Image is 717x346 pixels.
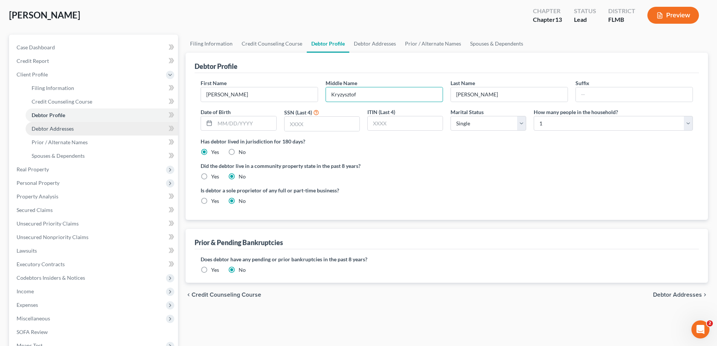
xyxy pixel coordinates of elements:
span: Real Property [17,166,49,172]
a: Credit Counseling Course [26,95,178,108]
label: No [239,266,246,274]
a: SOFA Review [11,325,178,339]
div: District [608,7,635,15]
label: Last Name [451,79,475,87]
div: Debtor Profile [195,62,237,71]
i: chevron_left [186,292,192,298]
a: Case Dashboard [11,41,178,54]
label: Marital Status [451,108,484,116]
span: Personal Property [17,180,59,186]
label: No [239,173,246,180]
div: Chapter [533,15,562,24]
a: Secured Claims [11,203,178,217]
input: MM/DD/YYYY [215,116,276,131]
input: XXXX [285,117,359,131]
a: Filing Information [26,81,178,95]
div: FLMB [608,15,635,24]
button: Debtor Addresses chevron_right [653,292,708,298]
a: Unsecured Nonpriority Claims [11,230,178,244]
span: Secured Claims [17,207,53,213]
span: Miscellaneous [17,315,50,322]
label: SSN (Last 4) [284,108,312,116]
i: chevron_right [702,292,708,298]
span: Prior / Alternate Names [32,139,88,145]
div: Chapter [533,7,562,15]
input: -- [576,87,693,102]
span: 13 [555,16,562,23]
input: -- [451,87,568,102]
div: Prior & Pending Bankruptcies [195,238,283,247]
a: Lawsuits [11,244,178,258]
a: Debtor Addresses [26,122,178,136]
a: Prior / Alternate Names [26,136,178,149]
label: No [239,148,246,156]
label: How many people in the household? [534,108,618,116]
a: Property Analysis [11,190,178,203]
span: Lawsuits [17,247,37,254]
span: Debtor Profile [32,112,65,118]
label: Does debtor have any pending or prior bankruptcies in the past 8 years? [201,255,693,263]
label: Yes [211,173,219,180]
label: Did the debtor live in a community property state in the past 8 years? [201,162,693,170]
label: Middle Name [326,79,357,87]
span: Spouses & Dependents [32,152,85,159]
a: Unsecured Priority Claims [11,217,178,230]
a: Executory Contracts [11,258,178,271]
span: SOFA Review [17,329,48,335]
span: 2 [707,320,713,326]
span: Credit Report [17,58,49,64]
label: Yes [211,148,219,156]
span: Client Profile [17,71,48,78]
a: Spouses & Dependents [26,149,178,163]
iframe: Intercom live chat [691,320,709,338]
label: Suffix [575,79,589,87]
label: Has debtor lived in jurisdiction for 180 days? [201,137,693,145]
span: Codebtors Insiders & Notices [17,274,85,281]
span: Debtor Addresses [653,292,702,298]
div: Status [574,7,596,15]
label: No [239,197,246,205]
a: Spouses & Dependents [466,35,528,53]
span: Property Analysis [17,193,58,200]
a: Debtor Profile [26,108,178,122]
a: Credit Counseling Course [237,35,307,53]
span: Debtor Addresses [32,125,74,132]
span: Income [17,288,34,294]
div: Lead [574,15,596,24]
button: chevron_left Credit Counseling Course [186,292,261,298]
a: Debtor Profile [307,35,349,53]
button: Preview [647,7,699,24]
input: M.I [326,87,443,102]
label: Yes [211,266,219,274]
a: Credit Report [11,54,178,68]
a: Filing Information [186,35,237,53]
span: Filing Information [32,85,74,91]
input: XXXX [368,116,443,131]
span: Executory Contracts [17,261,65,267]
span: Unsecured Priority Claims [17,220,79,227]
label: Yes [211,197,219,205]
label: Date of Birth [201,108,231,116]
a: Debtor Addresses [349,35,400,53]
span: Credit Counseling Course [192,292,261,298]
label: Is debtor a sole proprietor of any full or part-time business? [201,186,443,194]
span: Unsecured Nonpriority Claims [17,234,88,240]
input: -- [201,87,318,102]
label: ITIN (Last 4) [367,108,395,116]
a: Prior / Alternate Names [400,35,466,53]
span: Expenses [17,302,38,308]
label: First Name [201,79,227,87]
span: Credit Counseling Course [32,98,92,105]
span: [PERSON_NAME] [9,9,80,20]
span: Case Dashboard [17,44,55,50]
